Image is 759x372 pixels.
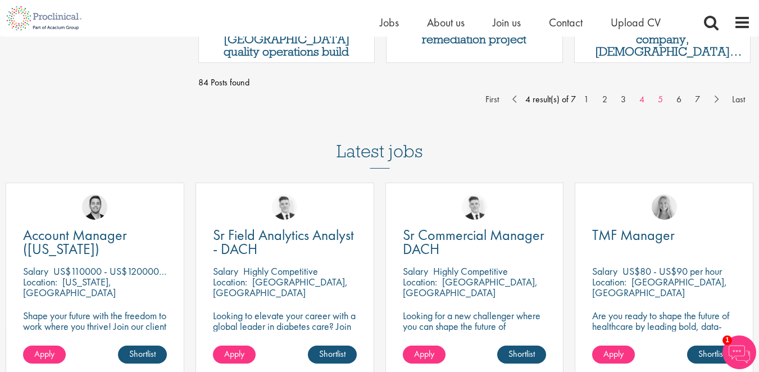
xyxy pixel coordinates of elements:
[634,93,650,106] a: 4
[611,15,661,30] a: Upload CV
[23,275,57,288] span: Location:
[480,93,505,106] a: First
[592,310,736,353] p: Are you ready to shape the future of healthcare by leading bold, data-driven TMF strategies in a ...
[213,310,357,364] p: Looking to elevate your career with a global leader in diabetes care? Join a pioneering medical d...
[578,93,594,106] a: 1
[213,275,247,288] span: Location:
[622,265,722,278] p: US$80 - US$90 per hour
[337,114,423,169] h3: Latest jobs
[213,346,256,364] a: Apply
[427,15,465,30] a: About us
[497,346,546,364] a: Shortlist
[403,346,446,364] a: Apply
[213,225,354,258] span: Sr Field Analytics Analyst - DACH
[53,265,202,278] p: US$110000 - US$120000 per annum
[34,348,54,360] span: Apply
[592,275,626,288] span: Location:
[603,348,624,360] span: Apply
[533,93,569,105] span: result(s) of
[82,194,107,220] img: Parker Jensen
[23,265,48,278] span: Salary
[493,15,521,30] a: Join us
[272,194,297,220] img: Nicolas Daniel
[671,93,687,106] a: 6
[433,265,508,278] p: Highly Competitive
[213,275,348,299] p: [GEOGRAPHIC_DATA], [GEOGRAPHIC_DATA]
[380,15,399,30] a: Jobs
[592,346,635,364] a: Apply
[403,265,428,278] span: Salary
[615,93,631,106] a: 3
[204,21,369,58] a: Specialty pharma, [GEOGRAPHIC_DATA] quality operations build
[23,275,116,299] p: [US_STATE], [GEOGRAPHIC_DATA]
[580,21,744,58] a: Next-gen sequencing company, [DEMOGRAPHIC_DATA] general manager hire
[224,348,244,360] span: Apply
[726,93,751,106] a: Last
[592,265,617,278] span: Salary
[213,228,357,256] a: Sr Field Analytics Analyst - DACH
[23,346,66,364] a: Apply
[597,93,613,106] a: 2
[652,93,669,106] a: 5
[687,346,736,364] a: Shortlist
[507,92,523,103] a: Prev
[23,225,127,258] span: Account Manager ([US_STATE])
[198,74,751,91] span: 84 Posts found
[525,93,530,105] span: 4
[213,265,238,278] span: Salary
[403,275,437,288] span: Location:
[243,265,318,278] p: Highly Competitive
[403,228,547,256] a: Sr Commercial Manager DACH
[23,228,167,256] a: Account Manager ([US_STATE])
[592,228,736,242] a: TMF Manager
[118,346,167,364] a: Shortlist
[403,225,544,258] span: Sr Commercial Manager DACH
[722,335,732,345] span: 1
[403,275,538,299] p: [GEOGRAPHIC_DATA], [GEOGRAPHIC_DATA]
[689,93,706,106] a: 7
[414,348,434,360] span: Apply
[722,335,756,369] img: Chatbot
[592,225,675,244] span: TMF Manager
[403,310,547,342] p: Looking for a new challenger where you can shape the future of healthcare with your innovation?
[308,346,357,364] a: Shortlist
[23,310,167,353] p: Shape your future with the freedom to work where you thrive! Join our client with this fully remo...
[708,92,724,103] a: Next
[462,194,487,220] img: Nicolas Daniel
[592,275,727,299] p: [GEOGRAPHIC_DATA], [GEOGRAPHIC_DATA]
[549,15,583,30] a: Contact
[571,93,576,105] span: 7
[652,194,677,220] img: Shannon Briggs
